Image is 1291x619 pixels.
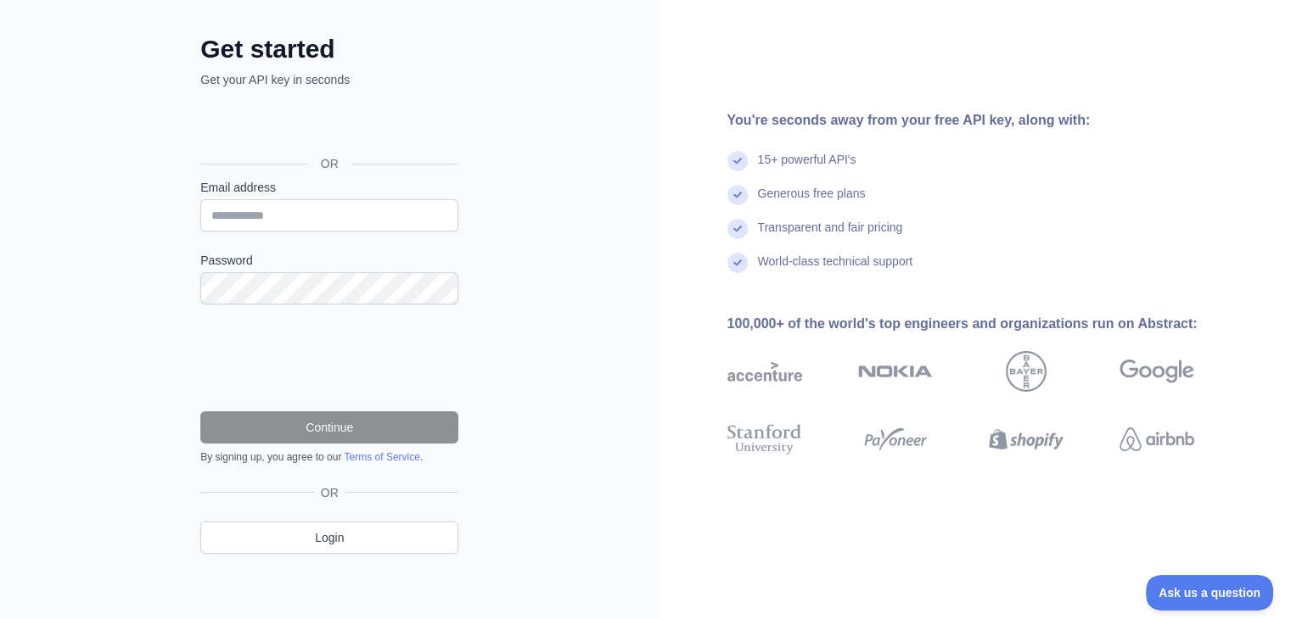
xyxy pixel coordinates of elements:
[727,219,748,239] img: check mark
[200,521,458,554] a: Login
[758,219,903,253] div: Transparent and fair pricing
[758,253,913,287] div: World-class technical support
[727,314,1249,334] div: 100,000+ of the world's top engineers and organizations run on Abstract:
[1120,351,1194,392] img: google
[858,351,933,392] img: nokia
[727,253,748,273] img: check mark
[200,179,458,196] label: Email address
[727,421,802,458] img: stanford university
[344,451,419,463] a: Terms of Service
[200,71,458,88] p: Get your API key in seconds
[727,151,748,171] img: check mark
[307,155,352,172] span: OR
[192,107,463,144] iframe: Sign in with Google Button
[989,421,1064,458] img: shopify
[1146,575,1274,611] iframe: Toggle Customer Support
[758,151,856,185] div: 15+ powerful API's
[758,185,866,219] div: Generous free plans
[314,484,345,501] span: OR
[200,325,458,391] iframe: reCAPTCHA
[858,421,933,458] img: payoneer
[200,450,458,464] div: By signing up, you agree to our .
[1006,351,1047,392] img: bayer
[727,351,802,392] img: accenture
[200,411,458,443] button: Continue
[200,34,458,64] h2: Get started
[1120,421,1194,458] img: airbnb
[727,110,1249,131] div: You're seconds away from your free API key, along with:
[200,252,458,269] label: Password
[727,185,748,205] img: check mark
